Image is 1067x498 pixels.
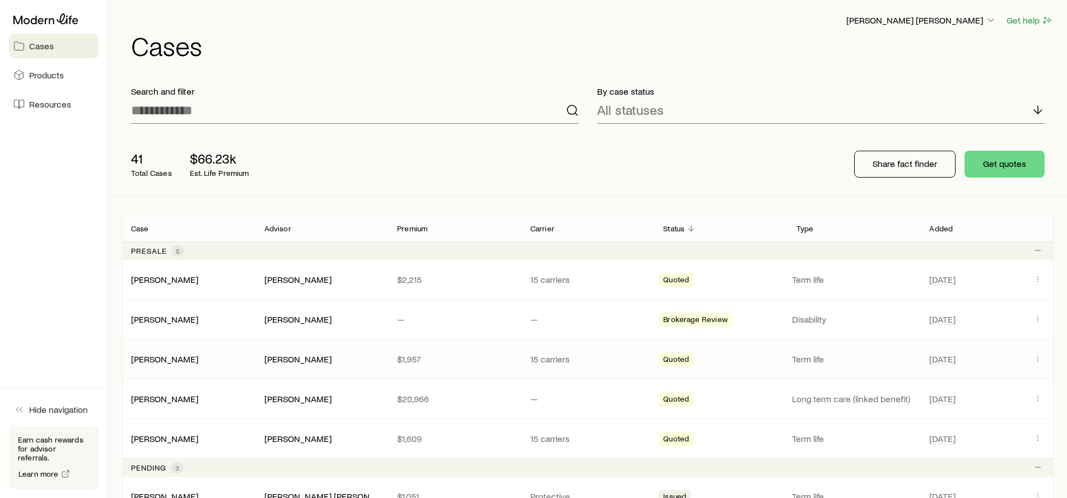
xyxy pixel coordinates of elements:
[929,224,953,233] p: Added
[929,274,956,285] span: [DATE]
[530,393,646,404] p: —
[264,274,332,286] div: [PERSON_NAME]
[264,393,332,405] div: [PERSON_NAME]
[854,151,956,178] button: Share fact finder
[29,404,88,415] span: Hide navigation
[663,434,689,446] span: Quoted
[663,355,689,366] span: Quoted
[792,393,916,404] p: Long term care (linked benefit)
[131,463,166,472] p: Pending
[9,63,99,87] a: Products
[397,353,512,365] p: $1,957
[597,86,1045,97] p: By case status
[264,314,332,325] div: [PERSON_NAME]
[846,15,996,26] p: [PERSON_NAME] [PERSON_NAME]
[965,151,1045,178] button: Get quotes
[9,426,99,489] div: Earn cash rewards for advisor referrals.Learn more
[9,34,99,58] a: Cases
[397,224,427,233] p: Premium
[131,224,149,233] p: Case
[929,433,956,444] span: [DATE]
[131,274,198,286] div: [PERSON_NAME]
[929,393,956,404] span: [DATE]
[929,353,956,365] span: [DATE]
[846,14,997,27] button: [PERSON_NAME] [PERSON_NAME]
[131,353,198,364] a: [PERSON_NAME]
[131,314,198,325] div: [PERSON_NAME]
[530,274,646,285] p: 15 carriers
[796,224,814,233] p: Type
[264,433,332,445] div: [PERSON_NAME]
[131,274,198,285] a: [PERSON_NAME]
[663,315,728,327] span: Brokerage Review
[530,314,646,325] p: —
[397,314,512,325] p: —
[663,275,689,287] span: Quoted
[131,393,198,405] div: [PERSON_NAME]
[131,433,198,444] a: [PERSON_NAME]
[1006,14,1054,27] button: Get help
[131,151,172,166] p: 41
[131,86,579,97] p: Search and filter
[792,353,916,365] p: Term life
[530,433,646,444] p: 15 carriers
[597,102,664,118] p: All statuses
[131,32,1054,59] h1: Cases
[873,158,937,169] p: Share fact finder
[663,224,684,233] p: Status
[175,463,179,472] span: 3
[792,433,916,444] p: Term life
[18,470,59,478] span: Learn more
[190,169,249,178] p: Est. Life Premium
[397,393,512,404] p: $20,966
[792,314,916,325] p: Disability
[176,246,180,255] span: 5
[18,435,90,462] p: Earn cash rewards for advisor referrals.
[264,353,332,365] div: [PERSON_NAME]
[9,397,99,422] button: Hide navigation
[397,433,512,444] p: $1,609
[929,314,956,325] span: [DATE]
[397,274,512,285] p: $2,215
[190,151,249,166] p: $66.23k
[9,92,99,117] a: Resources
[131,393,198,404] a: [PERSON_NAME]
[663,394,689,406] span: Quoted
[530,224,555,233] p: Carrier
[131,314,198,324] a: [PERSON_NAME]
[131,169,172,178] p: Total Cases
[29,40,54,52] span: Cases
[264,224,291,233] p: Advisor
[131,353,198,365] div: [PERSON_NAME]
[131,246,167,255] p: Presale
[29,99,71,110] span: Resources
[530,353,646,365] p: 15 carriers
[792,274,916,285] p: Term life
[131,433,198,445] div: [PERSON_NAME]
[29,69,64,81] span: Products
